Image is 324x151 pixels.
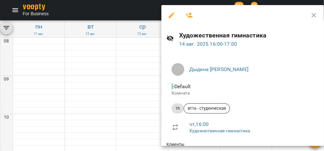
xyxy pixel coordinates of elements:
[189,66,248,72] a: Дыдина [PERSON_NAME]
[172,83,192,89] span: - Default
[172,106,184,111] span: 1h
[172,90,314,96] p: Комната
[184,106,230,111] span: вт16 - студенческая
[189,128,250,133] a: Художественная гимнастика
[184,103,230,114] div: вт16 - студенческая
[179,40,319,48] p: 14 авг. 2025 16:00 - 17:00
[179,30,319,40] h6: Художественная гимнастика
[189,121,209,127] a: чт , 16:00
[179,40,319,48] a: 14 авг. 2025 16:00-17:00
